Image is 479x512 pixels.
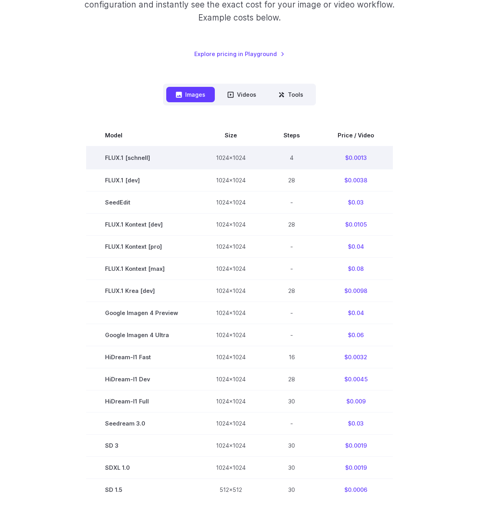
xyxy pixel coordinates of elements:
[86,257,197,279] td: FLUX.1 Kontext [max]
[319,413,393,435] td: $0.03
[319,346,393,368] td: $0.0032
[319,213,393,235] td: $0.0105
[194,49,285,58] a: Explore pricing in Playground
[86,413,197,435] td: Seedream 3.0
[86,191,197,213] td: SeedEdit
[86,368,197,390] td: HiDream-I1 Dev
[319,279,393,302] td: $0.0098
[265,146,319,169] td: 4
[86,302,197,324] td: Google Imagen 4 Preview
[197,479,265,501] td: 512x512
[86,235,197,257] td: FLUX.1 Kontext [pro]
[197,368,265,390] td: 1024x1024
[319,368,393,390] td: $0.0045
[86,213,197,235] td: FLUX.1 Kontext [dev]
[197,191,265,213] td: 1024x1024
[197,390,265,412] td: 1024x1024
[319,457,393,479] td: $0.0019
[265,213,319,235] td: 28
[319,235,393,257] td: $0.04
[197,213,265,235] td: 1024x1024
[319,146,393,169] td: $0.0013
[86,390,197,412] td: HiDream-I1 Full
[86,346,197,368] td: HiDream-I1 Fast
[319,191,393,213] td: $0.03
[319,324,393,346] td: $0.06
[86,435,197,457] td: SD 3
[265,413,319,435] td: -
[197,169,265,191] td: 1024x1024
[265,124,319,146] th: Steps
[319,169,393,191] td: $0.0038
[197,257,265,279] td: 1024x1024
[265,191,319,213] td: -
[86,169,197,191] td: FLUX.1 [dev]
[269,87,313,102] button: Tools
[319,479,393,501] td: $0.0006
[319,390,393,412] td: $0.009
[265,368,319,390] td: 28
[197,457,265,479] td: 1024x1024
[197,435,265,457] td: 1024x1024
[86,457,197,479] td: SDXL 1.0
[86,479,197,501] td: SD 1.5
[197,124,265,146] th: Size
[319,124,393,146] th: Price / Video
[197,302,265,324] td: 1024x1024
[166,87,215,102] button: Images
[218,87,266,102] button: Videos
[265,390,319,412] td: 30
[86,124,197,146] th: Model
[86,279,197,302] td: FLUX.1 Krea [dev]
[197,146,265,169] td: 1024x1024
[265,324,319,346] td: -
[319,435,393,457] td: $0.0019
[197,279,265,302] td: 1024x1024
[265,435,319,457] td: 30
[197,235,265,257] td: 1024x1024
[265,302,319,324] td: -
[265,257,319,279] td: -
[319,257,393,279] td: $0.08
[86,324,197,346] td: Google Imagen 4 Ultra
[265,169,319,191] td: 28
[265,279,319,302] td: 28
[197,346,265,368] td: 1024x1024
[86,146,197,169] td: FLUX.1 [schnell]
[265,235,319,257] td: -
[265,346,319,368] td: 16
[265,457,319,479] td: 30
[319,302,393,324] td: $0.04
[197,413,265,435] td: 1024x1024
[265,479,319,501] td: 30
[197,324,265,346] td: 1024x1024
